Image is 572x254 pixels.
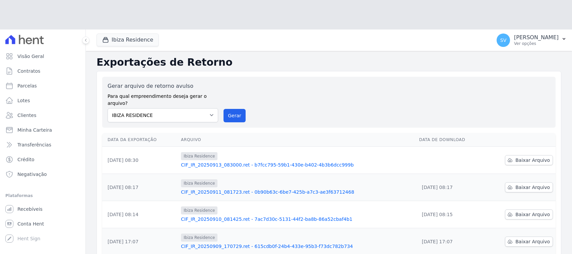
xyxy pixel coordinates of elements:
button: Gerar [224,109,246,122]
a: Conta Hent [3,217,83,231]
a: Baixar Arquivo [505,209,553,219]
td: [DATE] 08:17 [102,174,178,201]
td: [DATE] 08:17 [417,174,485,201]
a: CIF_IR_20250911_081723.ret - 0b90b63c-6be7-425b-a7c3-ae3f63712468 [181,189,414,195]
label: Gerar arquivo de retorno avulso [108,82,218,90]
span: Baixar Arquivo [515,211,550,218]
div: Plataformas [5,192,80,200]
a: CIF_IR_20250910_081425.ret - 7ac7d30c-5131-44f2-ba8b-86a52cbaf4b1 [181,216,414,223]
span: Lotes [17,97,30,104]
h2: Exportações de Retorno [97,56,561,68]
span: Visão Geral [17,53,44,60]
a: Clientes [3,109,83,122]
th: Data da Exportação [102,133,178,147]
td: [DATE] 08:30 [102,146,178,174]
span: Clientes [17,112,36,119]
span: Ibiza Residence [181,206,217,214]
p: [PERSON_NAME] [514,34,559,41]
span: Recebíveis [17,206,43,212]
a: Contratos [3,64,83,78]
span: Baixar Arquivo [515,157,550,164]
span: Negativação [17,171,47,178]
span: Transferências [17,141,51,148]
span: Ibiza Residence [181,234,217,242]
span: Contratos [17,68,40,74]
a: Lotes [3,94,83,107]
th: Data de Download [417,133,485,147]
a: Baixar Arquivo [505,237,553,247]
a: Baixar Arquivo [505,155,553,165]
td: [DATE] 08:15 [417,201,485,228]
th: Arquivo [178,133,417,147]
button: SV [PERSON_NAME] Ver opções [491,31,572,50]
span: Baixar Arquivo [515,184,550,191]
span: Baixar Arquivo [515,238,550,245]
a: Transferências [3,138,83,151]
span: Ibiza Residence [181,152,217,160]
label: Para qual empreendimento deseja gerar o arquivo? [108,90,218,107]
a: Crédito [3,153,83,166]
a: CIF_IR_20250909_170729.ret - 615cdb0f-24b4-433e-95b3-f73dc782b734 [181,243,414,250]
a: Negativação [3,168,83,181]
button: Ibiza Residence [97,34,159,46]
span: SV [500,38,506,43]
a: Minha Carteira [3,123,83,137]
td: [DATE] 08:14 [102,201,178,228]
span: Parcelas [17,82,37,89]
p: Ver opções [514,41,559,46]
a: Parcelas [3,79,83,92]
span: Ibiza Residence [181,179,217,187]
span: Conta Hent [17,220,44,227]
a: Recebíveis [3,202,83,216]
a: Baixar Arquivo [505,182,553,192]
span: Crédito [17,156,35,163]
iframe: Intercom live chat [7,231,23,247]
a: CIF_IR_20250913_083000.ret - b7fcc795-59b1-430e-b402-4b3b6dcc999b [181,162,414,168]
span: Minha Carteira [17,127,52,133]
a: Visão Geral [3,50,83,63]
